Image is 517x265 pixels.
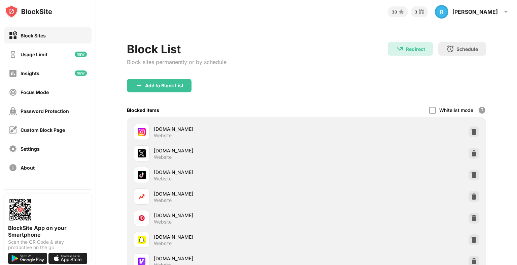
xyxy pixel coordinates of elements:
[138,236,146,244] img: favicons
[145,83,183,88] div: Add to Block List
[9,50,17,59] img: time-usage-off.svg
[138,214,146,222] img: favicons
[154,255,306,262] div: [DOMAIN_NAME]
[154,125,306,132] div: [DOMAIN_NAME]
[21,146,40,152] div: Settings
[9,126,17,134] img: customize-block-page-off.svg
[417,8,425,16] img: reward-small.svg
[127,107,159,113] div: Blocked Items
[75,52,87,57] img: new-icon.svg
[154,169,306,176] div: [DOMAIN_NAME]
[21,165,35,171] div: About
[21,89,49,95] div: Focus Mode
[138,128,146,136] img: favicons
[154,240,172,246] div: Website
[8,239,88,250] div: Scan the QR Code & stay productive on the go
[397,8,405,16] img: points-small.svg
[21,108,69,114] div: Password Protection
[138,193,146,201] img: favicons
[154,154,172,160] div: Website
[21,70,39,76] div: Insights
[154,197,172,203] div: Website
[75,70,87,76] img: new-icon.svg
[127,42,227,56] div: Block List
[154,132,172,139] div: Website
[9,88,17,96] img: focus-off.svg
[127,59,227,65] div: Block sites permanently or by schedule
[154,212,306,219] div: [DOMAIN_NAME]
[154,233,306,240] div: [DOMAIN_NAME]
[154,190,306,197] div: [DOMAIN_NAME]
[154,147,306,154] div: [DOMAIN_NAME]
[5,5,52,18] img: logo-blocksite.svg
[21,33,46,38] div: Block Sites
[392,9,397,14] div: 30
[154,176,172,182] div: Website
[138,149,146,157] img: favicons
[9,107,17,115] img: password-protection-off.svg
[21,52,47,57] div: Usage Limit
[406,46,425,52] div: Redirect
[154,219,172,225] div: Website
[138,171,146,179] img: favicons
[8,188,16,196] img: blocking-icon.svg
[456,46,478,52] div: Schedule
[8,225,88,238] div: BlockSite App on your Smartphone
[48,253,88,264] img: download-on-the-app-store.svg
[9,164,17,172] img: about-off.svg
[8,253,47,264] img: get-it-on-google-play.svg
[9,31,17,40] img: block-on.svg
[8,198,32,222] img: options-page-qr-code.png
[9,69,17,78] img: insights-off.svg
[439,107,473,113] div: Whitelist mode
[9,145,17,153] img: settings-off.svg
[21,127,65,133] div: Custom Block Page
[452,8,498,15] div: [PERSON_NAME]
[435,5,448,19] div: R
[415,9,417,14] div: 3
